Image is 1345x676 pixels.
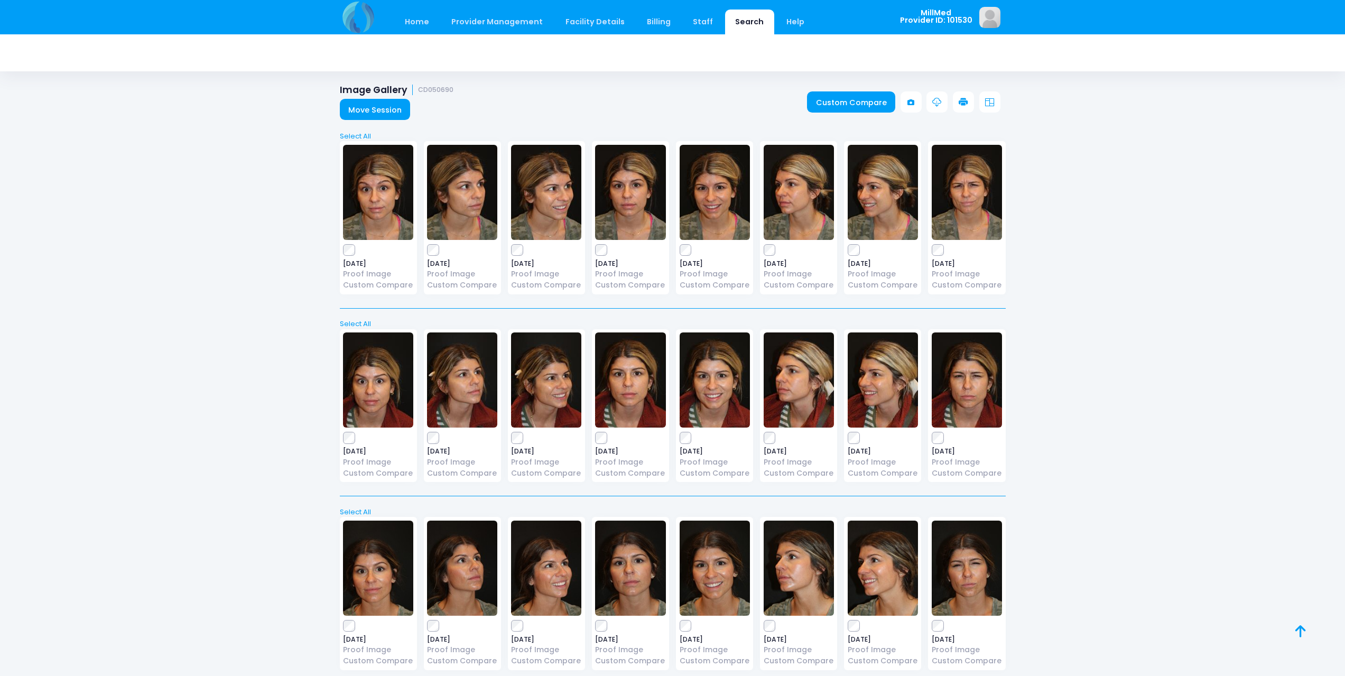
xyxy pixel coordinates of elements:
a: Proof Image [343,457,413,468]
a: Proof Image [595,644,665,655]
span: [DATE] [343,448,413,455]
a: Custom Compare [807,91,895,113]
img: image [427,332,497,428]
a: Custom Compare [427,280,497,291]
span: [DATE] [932,636,1002,643]
img: image [511,145,581,240]
a: Proof Image [680,268,750,280]
a: Proof Image [848,268,918,280]
img: image [680,332,750,428]
a: Search [725,10,774,34]
img: image [680,145,750,240]
a: Proof Image [427,457,497,468]
span: [DATE] [595,261,665,267]
a: Custom Compare [680,468,750,479]
a: Home [395,10,440,34]
span: [DATE] [848,448,918,455]
span: [DATE] [595,636,665,643]
a: Proof Image [848,644,918,655]
a: Custom Compare [427,655,497,666]
a: Custom Compare [848,655,918,666]
a: Select All [336,507,1009,517]
span: [DATE] [848,261,918,267]
span: [DATE] [932,261,1002,267]
a: Proof Image [680,457,750,468]
a: Custom Compare [848,280,918,291]
a: Proof Image [343,644,413,655]
span: [DATE] [427,261,497,267]
small: CD050690 [418,86,453,94]
span: [DATE] [764,636,834,643]
span: [DATE] [343,261,413,267]
a: Custom Compare [511,655,581,666]
a: Custom Compare [595,468,665,479]
img: image [427,521,497,616]
a: Proof Image [427,268,497,280]
a: Custom Compare [680,280,750,291]
a: Proof Image [511,268,581,280]
img: image [848,332,918,428]
a: Proof Image [848,457,918,468]
a: Proof Image [680,644,750,655]
a: Proof Image [932,457,1002,468]
a: Proof Image [595,457,665,468]
img: image [932,332,1002,428]
span: MillMed Provider ID: 101530 [900,9,972,24]
a: Proof Image [427,644,497,655]
a: Proof Image [511,644,581,655]
img: image [595,521,665,616]
span: [DATE] [427,448,497,455]
a: Proof Image [932,268,1002,280]
a: Custom Compare [427,468,497,479]
a: Select All [336,319,1009,329]
a: Custom Compare [343,468,413,479]
a: Custom Compare [848,468,918,479]
span: [DATE] [848,636,918,643]
span: [DATE] [343,636,413,643]
img: image [764,521,834,616]
a: Move Session [340,99,411,120]
img: image [427,145,497,240]
span: [DATE] [595,448,665,455]
a: Custom Compare [680,655,750,666]
a: Custom Compare [511,280,581,291]
a: Provider Management [441,10,553,34]
span: [DATE] [764,261,834,267]
a: Custom Compare [764,280,834,291]
a: Staff [683,10,723,34]
a: Custom Compare [511,468,581,479]
img: image [764,145,834,240]
span: [DATE] [932,448,1002,455]
span: [DATE] [764,448,834,455]
img: image [511,332,581,428]
img: image [979,7,1000,28]
a: Proof Image [595,268,665,280]
span: [DATE] [680,636,750,643]
img: image [680,521,750,616]
img: image [343,521,413,616]
span: [DATE] [680,448,750,455]
span: [DATE] [680,261,750,267]
img: image [764,332,834,428]
a: Facility Details [555,10,635,34]
a: Proof Image [764,457,834,468]
img: image [848,521,918,616]
a: Custom Compare [764,468,834,479]
img: image [848,145,918,240]
span: [DATE] [511,261,581,267]
a: Proof Image [764,268,834,280]
span: [DATE] [511,448,581,455]
h1: Image Gallery [340,85,454,96]
a: Custom Compare [932,468,1002,479]
a: Custom Compare [343,655,413,666]
a: Custom Compare [932,655,1002,666]
a: Help [776,10,814,34]
a: Billing [636,10,681,34]
a: Custom Compare [343,280,413,291]
img: image [343,332,413,428]
span: [DATE] [427,636,497,643]
a: Select All [336,131,1009,142]
img: image [932,145,1002,240]
a: Proof Image [511,457,581,468]
a: Custom Compare [764,655,834,666]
